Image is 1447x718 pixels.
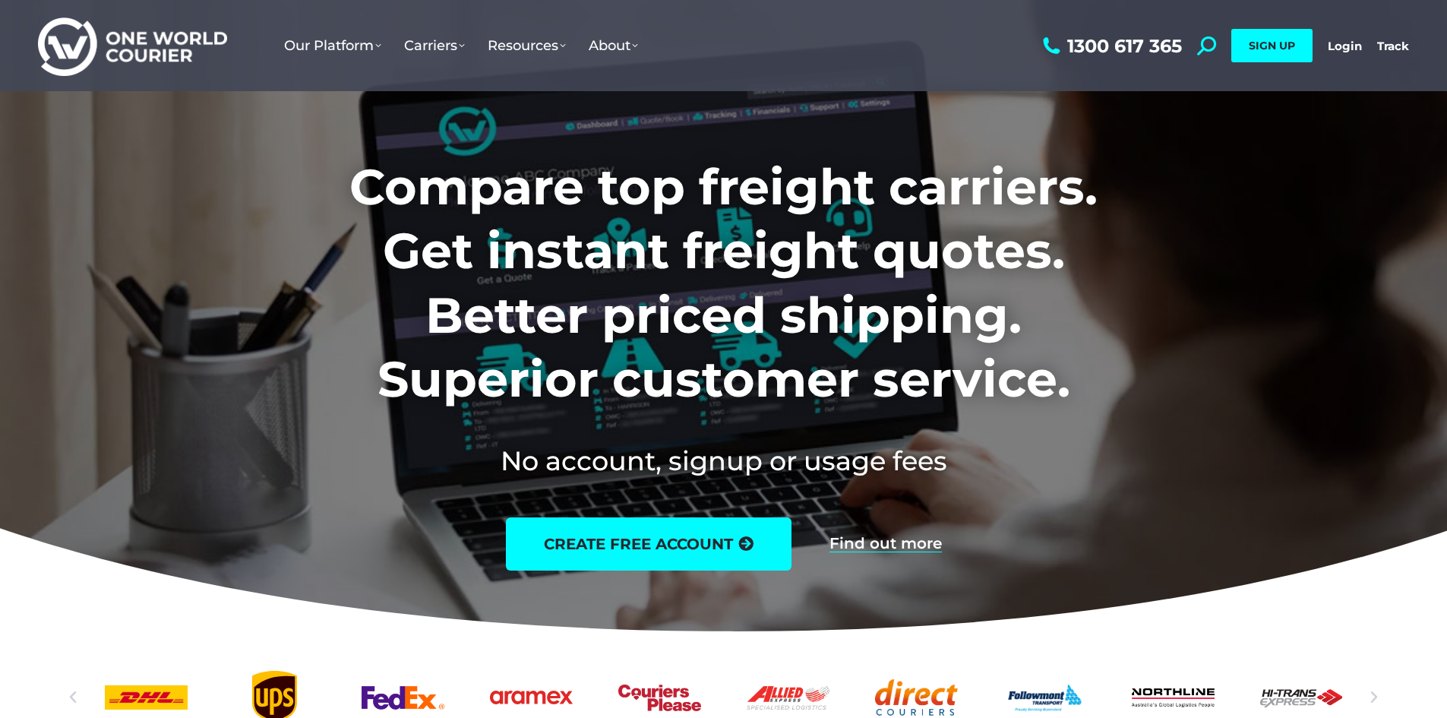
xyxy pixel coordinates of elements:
[1249,39,1295,52] span: SIGN UP
[829,536,942,552] a: Find out more
[404,37,465,54] span: Carriers
[577,22,649,69] a: About
[38,15,227,77] img: One World Courier
[249,442,1198,479] h2: No account, signup or usage fees
[1231,29,1313,62] a: SIGN UP
[1328,39,1362,53] a: Login
[273,22,393,69] a: Our Platform
[589,37,638,54] span: About
[1377,39,1409,53] a: Track
[284,37,381,54] span: Our Platform
[506,517,791,571] a: create free account
[476,22,577,69] a: Resources
[1039,36,1182,55] a: 1300 617 365
[249,155,1198,412] h1: Compare top freight carriers. Get instant freight quotes. Better priced shipping. Superior custom...
[393,22,476,69] a: Carriers
[488,37,566,54] span: Resources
